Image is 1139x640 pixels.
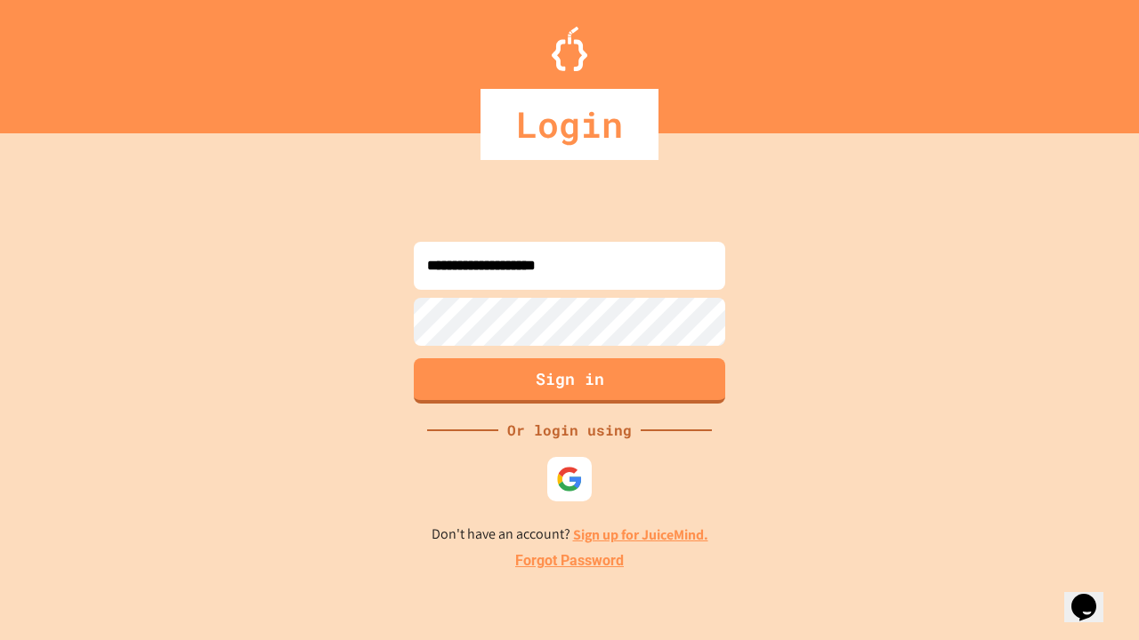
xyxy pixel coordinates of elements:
p: Don't have an account? [432,524,708,546]
a: Forgot Password [515,550,624,572]
a: Sign up for JuiceMind. [573,525,708,544]
img: google-icon.svg [556,466,583,492]
iframe: chat widget [1064,569,1121,622]
iframe: chat widget [991,492,1121,567]
button: Sign in [414,358,725,404]
div: Login [481,89,658,160]
img: Logo.svg [552,27,587,71]
div: Or login using [498,420,641,441]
